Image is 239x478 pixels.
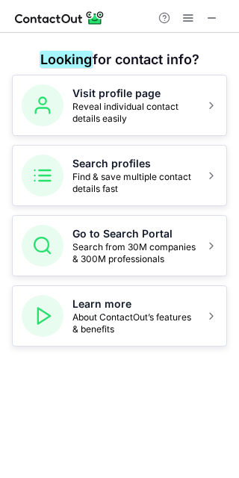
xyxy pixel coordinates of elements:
img: Learn more [22,295,63,337]
button: Search profilesFind & save multiple contact details fast [12,145,227,206]
button: Go to Search PortalSearch from 30M companies & 300M professionals [12,215,227,276]
h5: Go to Search Portal [72,226,196,241]
button: Learn moreAbout ContactOut’s features & benefits [12,285,227,347]
h5: Visit profile page [72,86,196,101]
span: Search from 30M companies & 300M professionals [72,241,196,265]
span: About ContactOut’s features & benefits [72,311,196,335]
img: ContactOut v5.3.10 [15,9,105,27]
h5: Learn more [72,297,196,311]
em: Looking [40,51,93,68]
span: Find & save multiple contact details fast [72,171,196,195]
img: Visit profile page [22,84,63,126]
h5: Search profiles [72,156,196,171]
span: Reveal individual contact details easily [72,101,196,125]
img: Search profiles [22,155,63,196]
button: Visit profile pageReveal individual contact details easily [12,75,227,136]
